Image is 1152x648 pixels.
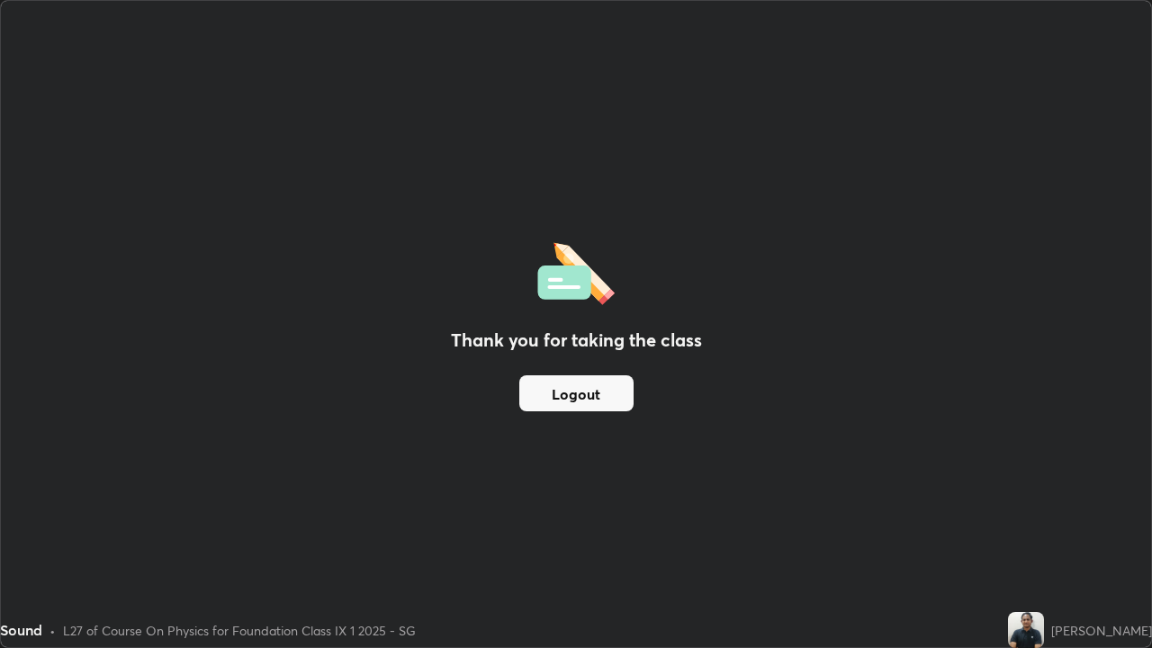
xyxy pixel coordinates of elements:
button: Logout [519,375,634,411]
div: [PERSON_NAME] [1051,621,1152,640]
h2: Thank you for taking the class [451,327,702,354]
img: 4fc8fb9b56d647e28bc3800bbacc216d.jpg [1008,612,1044,648]
img: offlineFeedback.1438e8b3.svg [537,237,615,305]
div: L27 of Course On Physics for Foundation Class IX 1 2025 - SG [63,621,416,640]
div: • [49,621,56,640]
